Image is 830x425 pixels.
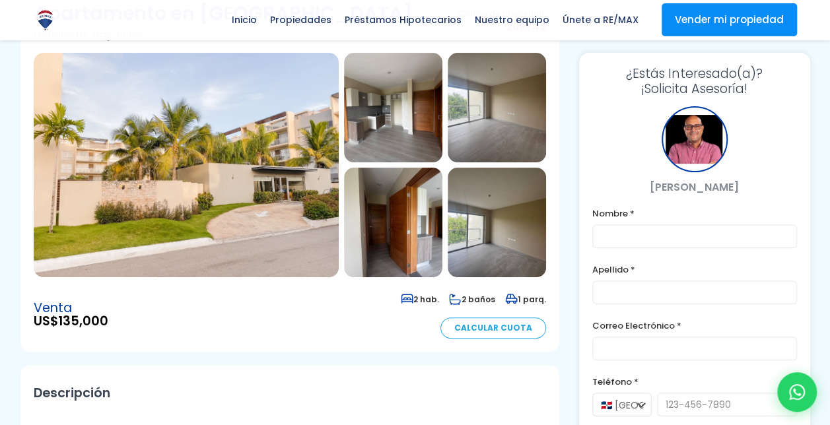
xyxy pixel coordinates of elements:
label: Apellido * [592,261,797,278]
span: ¿Estás Interesado(a)? [592,66,797,81]
span: Inicio [225,10,263,30]
input: 123-456-7890 [657,393,797,416]
img: Apartamento en Dominicus [344,53,442,162]
span: Venta [34,302,108,315]
img: Apartamento en Dominicus [34,53,339,277]
span: 135,000 [58,312,108,330]
img: Apartamento en Dominicus [448,53,546,162]
span: 1 parq. [505,294,546,305]
a: Calcular Cuota [440,317,546,339]
img: Apartamento en Dominicus [448,168,546,277]
label: Nombre * [592,205,797,222]
span: Únete a RE/MAX [556,10,645,30]
span: Préstamos Hipotecarios [338,10,468,30]
h2: Descripción [34,378,546,408]
span: Propiedades [263,10,338,30]
img: Logo de REMAX [34,9,57,32]
img: Apartamento en Dominicus [344,168,442,277]
a: Vender mi propiedad [662,3,797,36]
span: US$ [34,315,108,328]
span: 2 hab. [401,294,439,305]
label: Correo Electrónico * [592,317,797,334]
div: Julio Holguin [662,106,728,172]
label: Teléfono * [592,374,797,390]
span: Nuestro equipo [468,10,556,30]
h3: ¡Solicita Asesoría! [592,66,797,96]
span: 2 baños [449,294,495,305]
p: [PERSON_NAME] [592,179,797,195]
